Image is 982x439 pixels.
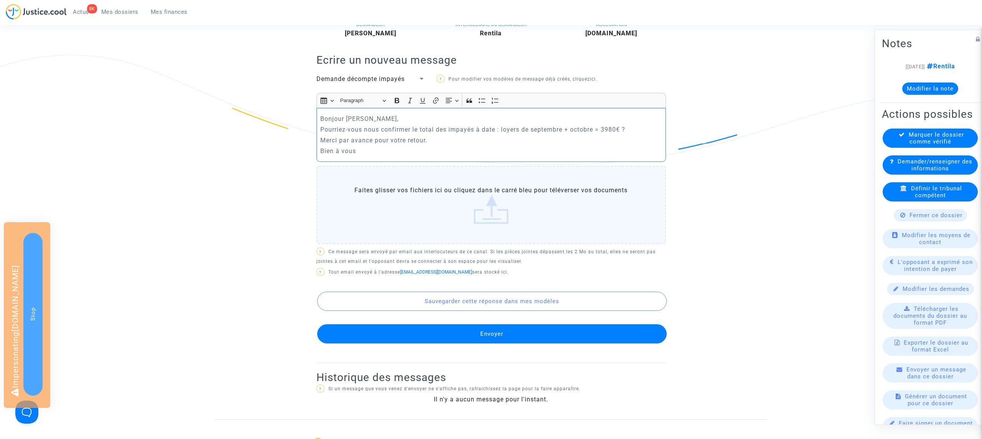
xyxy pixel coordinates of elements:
[319,250,321,254] span: ?
[320,146,662,156] p: Bien à vous
[480,30,502,37] b: Rentila
[4,222,50,408] div: Impersonating
[455,21,527,27] span: INTERMÉDIAIRE DU DEMANDEUR
[910,212,962,219] span: Fermer ce dossier
[902,83,958,95] button: Modifier la note
[316,395,666,404] div: Il n'y a aucun message pour l'instant.
[317,292,667,311] button: Sauvegarder cette réponse dans mes modèles
[596,21,627,27] span: ASSOCIATION
[316,247,666,266] p: Ce message sera envoyé par email aux interlocuteurs de ce canal. Si les pièces jointes dépassent ...
[899,420,973,434] span: Faire signer un document à un participant
[903,286,969,292] span: Modifier les demandes
[95,6,145,18] a: Mes dossiers
[319,270,321,274] span: ?
[882,37,979,50] h2: Notes
[909,131,964,145] span: Marquer le dossier comme vérifié
[319,387,321,391] span: ?
[87,4,97,13] div: 8K
[590,76,596,82] a: ici
[23,233,43,396] button: Stop
[437,74,606,84] p: Pour modifier vos modèles de message déjà créés, cliquez .
[898,158,972,172] span: Demander/renseigner des informations
[345,30,396,37] b: [PERSON_NAME]
[15,401,38,424] iframe: Help Scout Beacon - Open
[145,6,194,18] a: Mes finances
[67,6,95,18] a: 8KActus
[356,21,385,27] span: DEMANDEUR
[882,107,979,121] h2: Actions possibles
[316,371,666,384] h2: Historique des messages
[317,324,667,343] button: Envoyer
[906,64,925,69] span: [[DATE]]
[911,185,962,199] span: Définir le tribunal compétent
[101,8,138,15] span: Mes dossiers
[316,267,666,277] p: Tout email envoyé à l'adresse sera stocké ici.
[73,8,89,15] span: Actus
[904,339,968,353] span: Exporter le dossier au format Excel
[320,114,662,124] p: Bonjour [PERSON_NAME],
[925,63,955,70] span: Rentila
[337,95,390,107] button: Paragraph
[316,108,666,162] div: Rich Text Editor, main
[400,269,472,275] a: [EMAIL_ADDRESS][DOMAIN_NAME]
[440,77,442,81] span: ?
[30,307,36,321] span: Stop
[906,366,966,380] span: Envoyer un message dans ce dossier
[893,305,967,326] span: Télécharger les documents du dossier au format PDF
[320,125,662,134] p: Pourriez-vous nous confirmer le total des impayés à date : loyers de septembre + octobre = 3980€ ?
[6,4,67,20] img: jc-logo.svg
[902,232,970,246] span: Modifier les moyens de contact
[898,259,973,272] span: L'opposant a exprimé son intention de payer
[151,8,188,15] span: Mes finances
[585,30,637,37] b: [DOMAIN_NAME]
[316,384,666,394] p: Si un message que vous venez d'envoyer ne s'affiche pas, rafraichissez la page pour la faire appa...
[316,75,405,83] span: Demande décompte impayés
[320,135,662,145] p: Merci par avance pour votre retour.
[340,96,380,105] span: Paragraph
[316,93,666,108] div: Editor toolbar
[905,393,967,407] span: Générer un document pour ce dossier
[316,53,666,67] h2: Ecrire un nouveau message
